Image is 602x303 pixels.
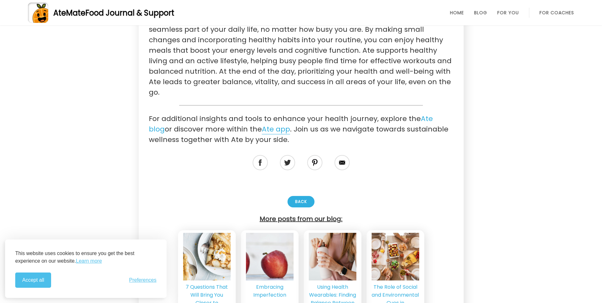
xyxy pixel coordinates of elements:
a: For You [497,10,519,15]
a: Blog [474,10,487,15]
p: This website uses cookies to ensure you get the best experience on our website. [15,250,156,265]
p: For additional insights and tools to enhance your health journey, explore the or discover more wi... [149,113,453,145]
a: AteMateFood Journal & Support [28,3,574,23]
div: AteMate [48,7,174,18]
span: Food Journal & Support [85,8,174,18]
button: Accept all cookies [15,273,51,288]
div: Back [288,196,314,207]
p: With , wellness isn’t just something you do when you have spare time — it’s a seamless part of yo... [149,14,453,98]
img: Medium [339,155,346,171]
img: Instagram [311,154,318,171]
img: Image: Pexels - Karolina Grabowska Woman wearing health watch [296,233,368,280]
a: For Coaches [539,10,574,15]
a: Ate app [262,124,290,134]
button: Toggle preferences [129,277,156,283]
img: Crepes on a plate - unsplash- Monika Grabkowska [168,233,246,280]
span: Preferences [129,277,156,283]
h4: More posts from our blog: [149,215,453,225]
a: Home [450,10,464,15]
a: Learn more [76,257,102,265]
img: Facebook [259,154,262,171]
img: Twitter [284,155,291,171]
img: Social and Environmental Cues in Eating Habits. Image: Pexels - Alexy Almond [357,233,433,280]
img: A row of apples that show their imperfection [199,233,340,280]
a: Ate blog [149,114,433,134]
div: Embracing Imperfection [246,283,294,299]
